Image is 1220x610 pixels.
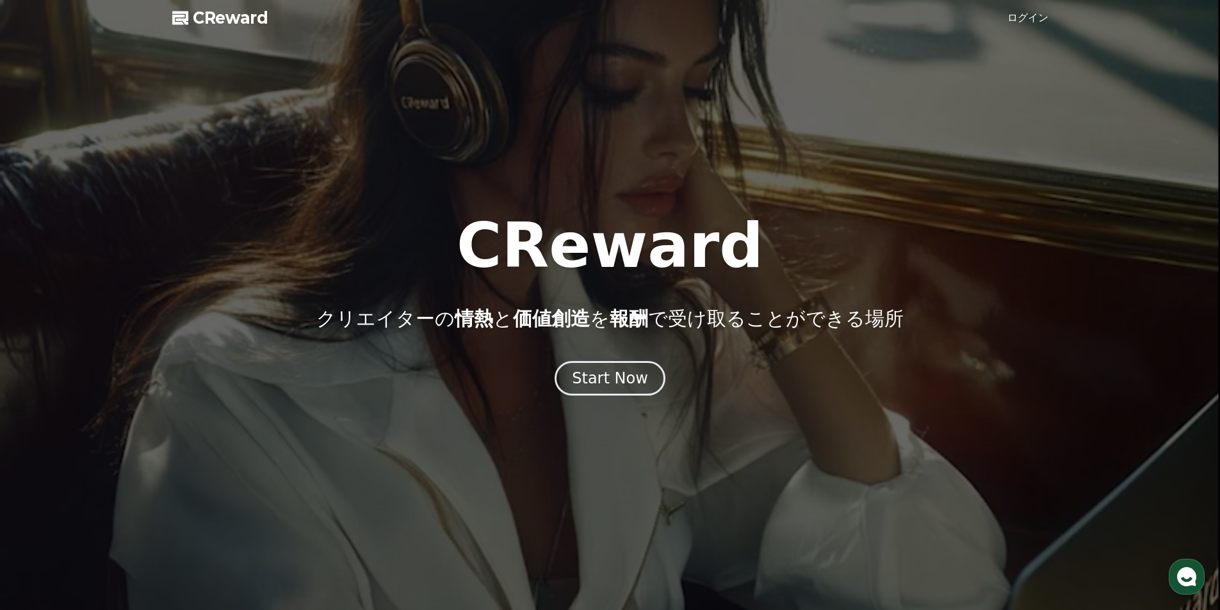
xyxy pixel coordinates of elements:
span: 情熱 [455,307,493,330]
span: CReward [193,8,268,28]
span: 価値創造 [513,307,590,330]
button: Start Now [555,361,665,396]
h1: CReward [457,215,763,277]
span: 報酬 [610,307,648,330]
a: CReward [172,8,268,28]
a: Start Now [555,374,665,386]
a: ログイン [1007,10,1048,26]
div: Start Now [572,368,648,389]
p: クリエイターの と を で受け取ることができる場所 [316,307,904,330]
